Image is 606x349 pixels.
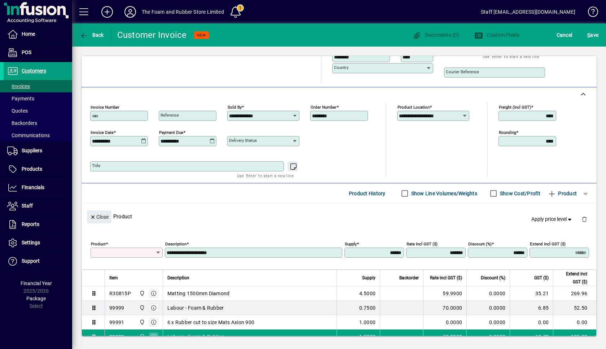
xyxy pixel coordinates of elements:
a: Support [4,252,72,270]
td: 13.70 [510,330,553,344]
button: Documents (0) [410,29,461,42]
div: The Foam and Rubber Store Limited [142,6,224,18]
mat-label: Courier Reference [446,69,479,74]
span: 1.0000 [359,319,376,326]
span: Apply price level [531,215,573,223]
label: Show Cost/Profit [499,190,540,197]
button: Cancel [555,29,574,42]
span: Staff [22,203,33,209]
mat-hint: Use 'Enter' to start a new line [483,52,539,61]
span: Labour - Foam & Rubber [167,304,224,311]
span: ave [587,29,598,41]
button: Save [585,29,600,42]
a: Payments [4,92,72,105]
mat-label: Sold by [228,105,242,110]
a: Reports [4,215,72,234]
div: R30815P [109,290,131,297]
span: Matting 1500mm Diamond [167,290,230,297]
span: Back [80,32,104,38]
mat-label: Discount (%) [468,241,492,247]
span: Rate incl GST ($) [430,274,462,282]
span: Cancel [557,29,572,41]
span: Reports [22,221,39,227]
span: Financials [22,184,44,190]
a: Home [4,25,72,43]
button: Profile [119,5,142,18]
a: Financials [4,179,72,197]
button: Custom Fields [473,29,522,42]
span: POS [22,49,31,55]
button: Product History [346,187,388,200]
a: Settings [4,234,72,252]
td: 0.00 [553,315,596,330]
a: POS [4,44,72,62]
td: 35.21 [510,286,553,301]
button: Delete [576,210,593,228]
span: Backorder [399,274,419,282]
td: 0.0000 [466,330,510,344]
span: Support [22,258,40,264]
span: Settings [22,240,40,245]
mat-label: Supply [345,241,357,247]
mat-label: Rate incl GST ($) [407,241,438,247]
mat-label: Product location [398,105,430,110]
td: 269.96 [553,286,596,301]
mat-label: Rounding [499,130,516,135]
span: 4.5000 [359,290,376,297]
span: Custom Fields [474,32,520,38]
span: S [587,32,590,38]
span: Labour - Foam & Rubber [167,333,224,340]
a: Quotes [4,105,72,117]
span: GST ($) [534,274,549,282]
td: 0.0000 [466,315,510,330]
a: Communications [4,129,72,141]
span: Item [109,274,118,282]
mat-label: Description [165,241,186,247]
app-page-header-button: Close [85,213,113,220]
div: 99999 [109,333,124,340]
div: Customer Invoice [117,29,187,41]
span: Communications [7,132,50,138]
mat-label: Invoice date [91,130,114,135]
span: Supply [362,274,376,282]
mat-label: Payment due [159,130,183,135]
div: 59.9900 [428,290,462,297]
a: Staff [4,197,72,215]
span: Invoices [7,83,30,89]
td: 6.85 [510,301,553,315]
a: Products [4,160,72,178]
mat-label: Product [91,241,106,247]
span: Product History [349,188,386,199]
a: Invoices [4,80,72,92]
span: Package [26,296,46,301]
button: Back [78,29,106,42]
app-page-header-button: Delete [576,216,593,222]
mat-label: Order number [311,105,337,110]
div: 99991 [109,319,124,326]
span: Foam & Rubber Store [137,289,146,297]
div: 99999 [109,304,124,311]
td: 52.50 [553,301,596,315]
span: 1.5000 [359,333,376,340]
mat-label: Extend incl GST ($) [530,241,566,247]
button: Apply price level [528,213,576,226]
div: Staff [EMAIL_ADDRESS][DOMAIN_NAME] [481,6,575,18]
div: 70.0000 [428,333,462,340]
span: NEW [197,33,206,38]
span: Suppliers [22,148,42,153]
mat-hint: Use 'Enter' to start a new line [237,171,294,180]
span: Quotes [7,108,28,114]
a: Suppliers [4,142,72,160]
span: Foam & Rubber Store [137,333,146,341]
span: Close [90,211,109,223]
mat-label: Invoice number [91,105,119,110]
span: Financial Year [21,280,52,286]
span: Customers [22,68,46,74]
label: Show Line Volumes/Weights [410,190,477,197]
td: 0.0000 [466,286,510,301]
button: Product [544,187,580,200]
mat-label: Country [334,65,348,70]
mat-label: Delivery status [229,138,257,143]
span: Extend incl GST ($) [558,270,587,286]
mat-label: Title [92,163,100,168]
